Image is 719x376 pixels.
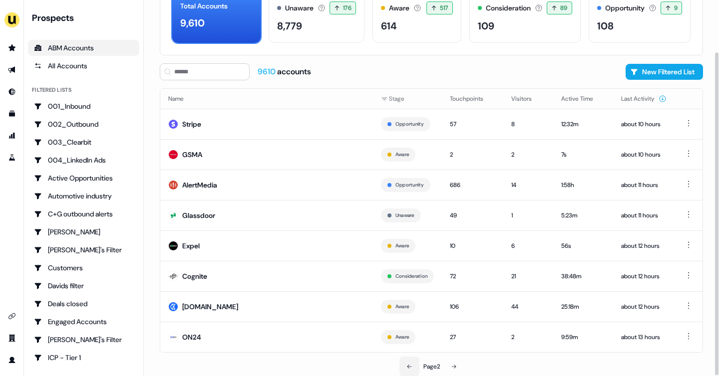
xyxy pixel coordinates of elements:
a: Go to templates [4,106,20,122]
button: Opportunity [395,120,424,129]
div: about 11 hours [621,180,667,190]
div: 57 [450,119,495,129]
div: Automotive industry [34,191,133,201]
a: Go to Deals closed [28,296,139,312]
div: about 12 hours [621,241,667,251]
div: Engaged Accounts [34,317,133,327]
div: about 10 hours [621,119,667,129]
div: 6 [511,241,545,251]
button: Aware [395,302,409,311]
div: Aware [389,3,409,13]
a: Go to integrations [4,308,20,324]
div: 686 [450,180,495,190]
div: 56s [561,241,605,251]
span: 9610 [258,66,277,77]
div: about 10 hours [621,150,667,160]
a: Go to Customers [28,260,139,276]
div: 108 [597,18,614,33]
div: Customers [34,263,133,273]
div: Active Opportunities [34,173,133,183]
a: Go to Engaged Accounts [28,314,139,330]
div: 10 [450,241,495,251]
a: Go to 003_Clearbit [28,134,139,150]
a: Go to Inbound [4,84,20,100]
div: [PERSON_NAME]'s Filter [34,335,133,345]
button: Consideration [395,272,427,281]
div: 8 [511,119,545,129]
div: 12:32m [561,119,605,129]
div: 2 [511,150,545,160]
a: Go to profile [4,352,20,368]
div: Filtered lists [32,86,71,94]
a: Go to team [4,330,20,346]
a: All accounts [28,58,139,74]
div: about 12 hours [621,271,667,281]
div: 72 [450,271,495,281]
div: 27 [450,332,495,342]
a: ABM Accounts [28,40,139,56]
div: [DOMAIN_NAME] [182,302,238,312]
div: Stripe [182,119,201,129]
a: Go to ICP - Tier 1 [28,350,139,366]
div: 38:48m [561,271,605,281]
div: ICP - Tier 1 [34,353,133,363]
div: 001_Inbound [34,101,133,111]
div: 1:58h [561,180,605,190]
button: New Filtered List [626,64,703,80]
div: ON24 [182,332,201,342]
div: Stage [381,94,434,104]
button: Last Activity [621,90,667,108]
button: Active Time [561,90,605,108]
a: Go to C+G outbound alerts [28,206,139,222]
div: AlertMedia [182,180,217,190]
span: 517 [440,3,448,13]
div: 2 [511,332,545,342]
div: C+G outbound alerts [34,209,133,219]
div: Total Accounts [180,1,228,11]
button: Visitors [511,90,544,108]
a: Go to Geneviève's Filter [28,332,139,348]
a: Go to Davids filter [28,278,139,294]
a: Go to outbound experience [4,62,20,78]
a: Go to Charlotte's Filter [28,242,139,258]
div: about 12 hours [621,302,667,312]
div: [PERSON_NAME] [34,227,133,237]
div: Prospects [32,12,139,24]
div: 614 [381,18,397,33]
div: about 13 hours [621,332,667,342]
button: Touchpoints [450,90,495,108]
div: All Accounts [34,61,133,71]
div: ABM Accounts [34,43,133,53]
a: Go to Active Opportunities [28,170,139,186]
div: 109 [478,18,494,33]
button: Aware [395,150,409,159]
span: 89 [560,3,568,13]
button: Unaware [395,211,414,220]
div: 14 [511,180,545,190]
a: Go to experiments [4,150,20,166]
div: 25:18m [561,302,605,312]
div: 1 [511,210,545,220]
div: 44 [511,302,545,312]
a: Go to prospects [4,40,20,56]
button: Aware [395,333,409,342]
div: Davids filter [34,281,133,291]
a: Go to 004_LinkedIn Ads [28,152,139,168]
span: 176 [343,3,352,13]
div: GSMA [182,150,202,160]
button: Aware [395,241,409,250]
div: 9,610 [180,15,205,30]
div: Deals closed [34,299,133,309]
th: Name [160,89,373,109]
div: 9:59m [561,332,605,342]
div: Expel [182,241,200,251]
a: Go to 001_Inbound [28,98,139,114]
a: Go to Charlotte Stone [28,224,139,240]
div: Cognite [182,271,207,281]
div: 49 [450,210,495,220]
a: Go to 002_Outbound [28,116,139,132]
div: 8,779 [277,18,302,33]
div: Glassdoor [182,210,215,220]
div: 003_Clearbit [34,137,133,147]
button: Opportunity [395,181,424,189]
